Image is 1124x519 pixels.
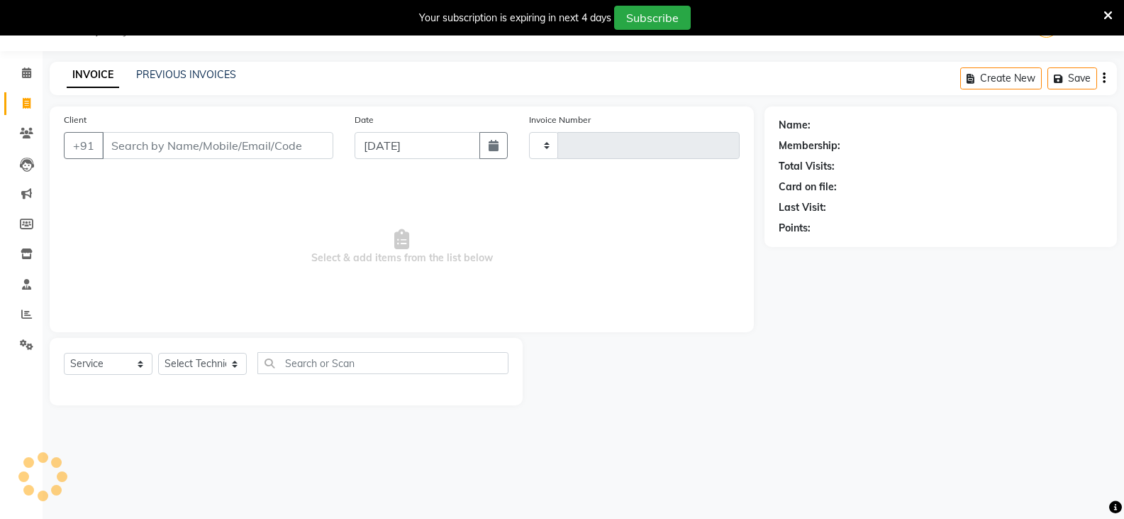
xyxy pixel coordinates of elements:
div: Card on file: [779,180,837,195]
input: Search by Name/Mobile/Email/Code [102,132,333,159]
label: Client [64,114,87,126]
a: PREVIOUS INVOICES [136,68,236,81]
div: Membership: [779,138,840,153]
div: Total Visits: [779,159,835,174]
label: Date [355,114,374,126]
input: Search or Scan [257,352,508,374]
button: Create New [960,67,1042,89]
div: Points: [779,221,811,236]
a: INVOICE [67,62,119,88]
div: Last Visit: [779,200,826,215]
label: Invoice Number [529,114,591,126]
div: Your subscription is expiring in next 4 days [419,11,611,26]
button: Subscribe [614,6,691,30]
span: Select & add items from the list below [64,176,740,318]
div: Name: [779,118,811,133]
button: Save [1047,67,1097,89]
button: +91 [64,132,104,159]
